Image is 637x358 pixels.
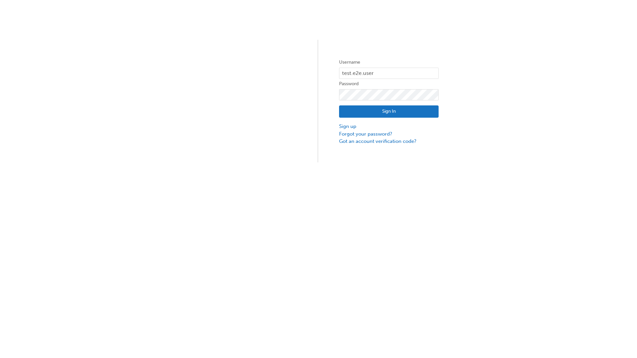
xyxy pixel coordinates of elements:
[339,105,439,118] button: Sign In
[339,138,439,145] a: Got an account verification code?
[339,80,439,88] label: Password
[339,130,439,138] a: Forgot your password?
[339,68,439,79] input: Username
[339,123,439,130] a: Sign up
[339,58,439,66] label: Username
[198,92,298,100] img: Trak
